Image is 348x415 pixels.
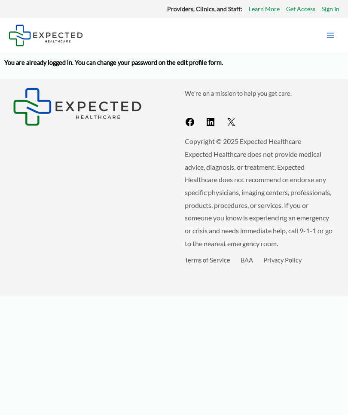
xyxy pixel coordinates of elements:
[241,256,253,264] a: BAA
[321,26,339,44] button: Main menu toggle
[185,88,335,131] aside: Footer Widget 2
[13,88,142,126] img: Expected Healthcare Logo - side, dark font, small
[263,256,302,264] a: Privacy Policy
[4,59,223,66] strong: You are already logged in. You can change your password on the edit profile form.
[185,137,301,145] span: Copyright © 2025 Expected Healthcare
[322,3,339,15] a: Sign In
[249,3,280,15] a: Learn More
[167,5,242,12] strong: Providers, Clinics, and Staff:
[185,150,333,247] span: Expected Healthcare does not provide medical advice, diagnosis, or treatment. Expected Healthcare...
[286,3,315,15] a: Get Access
[9,24,83,46] img: Expected Healthcare Logo - side, dark font, small
[185,256,230,264] a: Terms of Service
[185,254,335,284] aside: Footer Widget 3
[13,88,163,126] aside: Footer Widget 1
[185,88,335,99] p: We're on a mission to help you get care.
